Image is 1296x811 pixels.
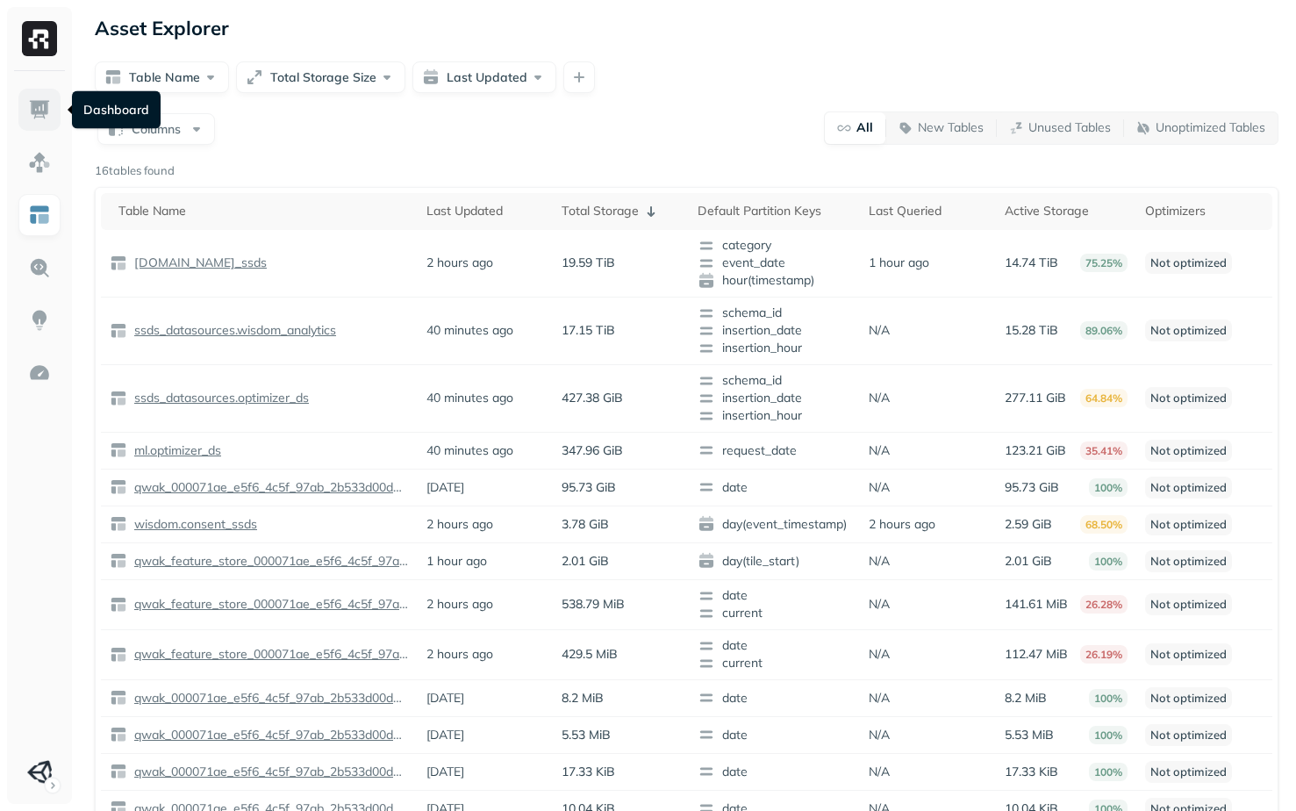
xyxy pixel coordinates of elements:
p: 123.21 GiB [1005,442,1066,459]
p: 26.28% [1080,595,1128,614]
p: 95.73 GiB [562,479,616,496]
img: table [110,646,127,664]
p: 89.06% [1080,321,1128,340]
img: table [110,441,127,459]
p: 17.15 TiB [562,322,615,339]
p: 100% [1089,552,1128,571]
span: date [698,587,852,605]
span: date [698,726,852,743]
span: insertion_hour [698,407,852,425]
span: date [698,637,852,655]
p: ssds_datasources.optimizer_ds [131,390,309,406]
p: Unoptimized Tables [1156,119,1265,136]
p: 277.11 GiB [1005,390,1066,406]
img: Dashboard [28,98,51,121]
a: qwak_000071ae_e5f6_4c5f_97ab_2b533d00d294_analytics_data.arpumizer [127,727,409,743]
p: N/A [869,596,890,613]
p: [DATE] [426,764,464,780]
div: Total Storage [562,201,680,222]
p: [DOMAIN_NAME]_ssds [131,255,267,271]
p: 17.33 KiB [562,764,615,780]
span: day(event_timestamp) [698,515,852,533]
div: Last Updated [426,203,545,219]
span: day(tile_start) [698,552,852,570]
p: N/A [869,553,890,570]
p: All [856,119,873,136]
p: Unused Tables [1028,119,1111,136]
p: 100% [1089,763,1128,781]
p: Not optimized [1145,387,1232,409]
img: table [110,478,127,496]
p: 35.41% [1080,441,1128,460]
img: table [110,689,127,707]
a: qwak_feature_store_000071ae_e5f6_4c5f_97ab_2b533d00d294.offline_feature_store_arpumizer_user_leve... [127,596,409,613]
p: Not optimized [1145,593,1232,615]
p: N/A [869,390,890,406]
img: table [110,552,127,570]
span: hour(timestamp) [698,272,852,290]
p: N/A [869,764,890,780]
p: 16 tables found [95,162,175,180]
span: date [698,478,852,496]
p: Not optimized [1145,724,1232,746]
span: insertion_date [698,390,852,407]
span: current [698,605,852,622]
img: Insights [28,309,51,332]
button: Table Name [95,61,229,93]
a: qwak_feature_store_000071ae_e5f6_4c5f_97ab_2b533d00d294.offline_feature_store_arpumizer_game_user... [127,646,409,663]
p: 40 minutes ago [426,442,513,459]
a: ml.optimizer_ds [127,442,221,459]
p: 40 minutes ago [426,390,513,406]
div: Default Partition Keys [698,203,852,219]
p: Asset Explorer [95,16,229,40]
p: [DATE] [426,479,464,496]
p: 347.96 GiB [562,442,623,459]
img: Asset Explorer [28,204,51,226]
p: N/A [869,646,890,663]
p: 40 minutes ago [426,322,513,339]
button: Last Updated [412,61,556,93]
p: 100% [1089,726,1128,744]
div: Optimizers [1145,203,1264,219]
p: 1 hour ago [869,255,929,271]
p: 8.2 MiB [562,690,604,707]
img: table [110,390,127,407]
div: Last Queried [869,203,987,219]
span: category [698,237,852,255]
p: 19.59 TiB [562,255,615,271]
span: schema_id [698,372,852,390]
img: Assets [28,151,51,174]
p: 2.01 GiB [1005,553,1052,570]
p: [DATE] [426,690,464,707]
p: Not optimized [1145,477,1232,499]
span: schema_id [698,305,852,322]
p: Not optimized [1145,687,1232,709]
img: Ryft [22,21,57,56]
p: N/A [869,690,890,707]
img: table [110,255,127,272]
p: qwak_feature_store_000071ae_e5f6_4c5f_97ab_2b533d00d294.offline_feature_store_arpumizer_game_user... [131,646,409,663]
button: Columns [97,113,215,145]
a: [DOMAIN_NAME]_ssds [127,255,267,271]
p: Not optimized [1145,252,1232,274]
span: current [698,655,852,672]
span: event_date [698,255,852,272]
a: qwak_feature_store_000071ae_e5f6_4c5f_97ab_2b533d00d294.offline_feature_store_wisdom_analytics_on... [127,553,409,570]
p: 5.53 MiB [1005,727,1054,743]
p: qwak_feature_store_000071ae_e5f6_4c5f_97ab_2b533d00d294.offline_feature_store_arpumizer_user_leve... [131,596,409,613]
p: qwak_feature_store_000071ae_e5f6_4c5f_97ab_2b533d00d294.offline_feature_store_wisdom_analytics_on... [131,553,409,570]
a: qwak_000071ae_e5f6_4c5f_97ab_2b533d00d294_analytics_[DOMAIN_NAME]_risk [127,764,409,780]
p: qwak_000071ae_e5f6_4c5f_97ab_2b533d00d294_analytics_[DOMAIN_NAME]_risk [131,764,409,780]
p: Not optimized [1145,513,1232,535]
p: 1 hour ago [426,553,487,570]
div: Active Storage [1005,203,1128,219]
div: Table Name [118,203,409,219]
p: 2 hours ago [426,516,493,533]
p: wisdom.consent_ssds [131,516,257,533]
p: New Tables [918,119,984,136]
p: 75.25% [1080,254,1128,272]
p: 427.38 GiB [562,390,623,406]
img: Query Explorer [28,256,51,279]
p: 141.61 MiB [1005,596,1068,613]
p: 100% [1089,689,1128,707]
